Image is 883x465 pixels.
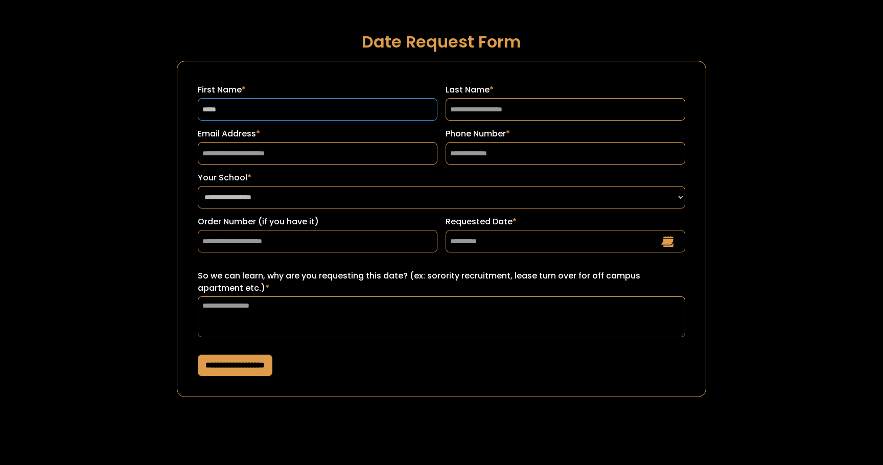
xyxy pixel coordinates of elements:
label: First Name [198,84,437,96]
label: Your School [198,172,686,184]
label: Requested Date [446,216,685,228]
label: Order Number (if you have it) [198,216,437,228]
label: Email Address [198,128,437,140]
label: Phone Number [446,128,685,140]
label: Last Name [446,84,685,96]
form: Request a Date Form [177,61,707,397]
h1: Date Request Form [177,33,707,51]
label: So we can learn, why are you requesting this date? (ex: sorority recruitment, lease turn over for... [198,270,686,294]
